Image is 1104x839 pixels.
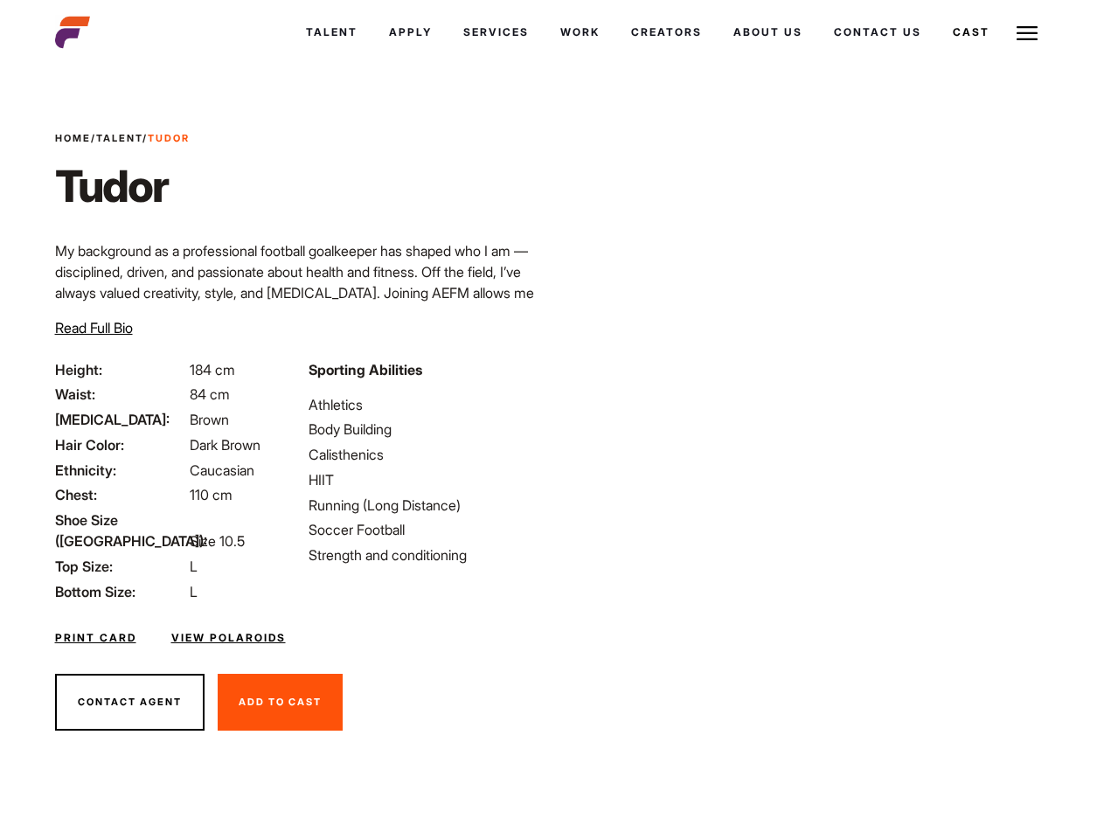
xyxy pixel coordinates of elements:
a: Work [545,9,615,56]
span: Top Size: [55,556,186,577]
button: Read Full Bio [55,317,133,338]
li: Soccer Football [309,519,541,540]
span: [MEDICAL_DATA]: [55,409,186,430]
a: Print Card [55,630,136,646]
img: Burger icon [1017,23,1038,44]
span: Caucasian [190,461,254,479]
span: Waist: [55,384,186,405]
li: Running (Long Distance) [309,495,541,516]
li: Calisthenics [309,444,541,465]
strong: Sporting Abilities [309,361,422,378]
button: Add To Cast [218,674,343,732]
span: Height: [55,359,186,380]
span: Add To Cast [239,696,322,708]
a: Talent [96,132,142,144]
span: Shoe Size ([GEOGRAPHIC_DATA]): [55,510,186,551]
a: Home [55,132,91,144]
a: About Us [718,9,818,56]
li: Body Building [309,419,541,440]
span: Hair Color: [55,434,186,455]
span: / / [55,131,190,146]
li: Athletics [309,394,541,415]
span: Chest: [55,484,186,505]
span: L [190,583,198,600]
span: Ethnicity: [55,460,186,481]
span: 110 cm [190,486,233,503]
a: Talent [290,9,373,56]
span: Read Full Bio [55,319,133,336]
a: Contact Us [818,9,937,56]
span: Size 10.5 [190,532,245,550]
button: Contact Agent [55,674,205,732]
span: Brown [190,411,229,428]
span: 184 cm [190,361,235,378]
li: HIIT [309,469,541,490]
a: Services [448,9,545,56]
img: cropped-aefm-brand-fav-22-square.png [55,15,90,50]
a: Creators [615,9,718,56]
span: Dark Brown [190,436,260,454]
span: Bottom Size: [55,581,186,602]
strong: Tudor [148,132,190,144]
li: Strength and conditioning [309,544,541,565]
span: L [190,558,198,575]
span: 84 cm [190,385,230,403]
a: View Polaroids [171,630,286,646]
p: My background as a professional football goalkeeper has shaped who I am — disciplined, driven, an... [55,240,542,345]
a: Apply [373,9,448,56]
a: Cast [937,9,1005,56]
h1: Tudor [55,160,190,212]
